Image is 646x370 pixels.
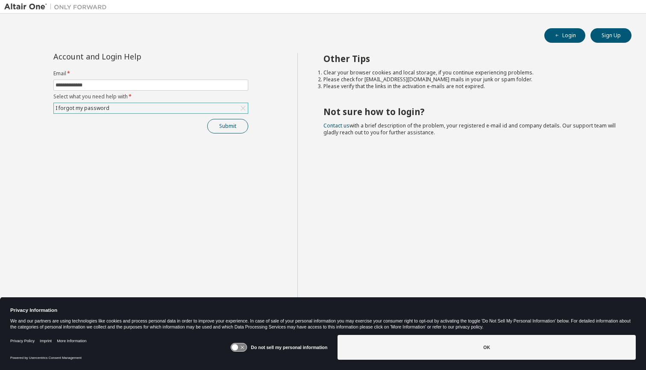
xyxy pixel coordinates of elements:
div: I forgot my password [54,104,111,113]
label: Select what you need help with [53,93,248,100]
h2: Other Tips [323,53,617,64]
li: Please check for [EMAIL_ADDRESS][DOMAIN_NAME] mails in your junk or spam folder. [323,76,617,83]
li: Please verify that the links in the activation e-mails are not expired. [323,83,617,90]
div: Account and Login Help [53,53,209,60]
a: Contact us [323,122,349,129]
button: Submit [207,119,248,133]
h2: Not sure how to login? [323,106,617,117]
div: I forgot my password [54,103,248,113]
img: Altair One [4,3,111,11]
span: with a brief description of the problem, your registered e-mail id and company details. Our suppo... [323,122,616,136]
label: Email [53,70,248,77]
button: Sign Up [590,28,631,43]
button: Login [544,28,585,43]
li: Clear your browser cookies and local storage, if you continue experiencing problems. [323,69,617,76]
